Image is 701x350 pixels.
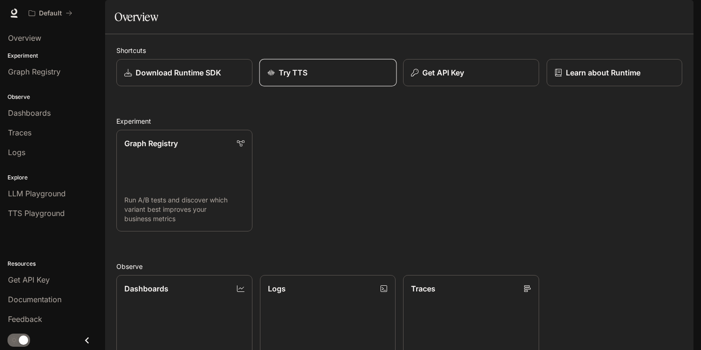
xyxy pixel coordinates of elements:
[547,59,683,86] a: Learn about Runtime
[124,195,244,223] p: Run A/B tests and discover which variant best improves your business metrics
[116,130,252,231] a: Graph RegistryRun A/B tests and discover which variant best improves your business metrics
[116,261,682,271] h2: Observe
[124,138,178,149] p: Graph Registry
[403,59,539,86] button: Get API Key
[136,67,221,78] p: Download Runtime SDK
[39,9,62,17] p: Default
[422,67,464,78] p: Get API Key
[24,4,76,22] button: All workspaces
[411,283,435,294] p: Traces
[116,116,682,126] h2: Experiment
[278,67,307,78] p: Try TTS
[259,59,396,87] a: Try TTS
[566,67,640,78] p: Learn about Runtime
[116,45,682,55] h2: Shortcuts
[116,59,252,86] a: Download Runtime SDK
[114,7,158,26] h1: Overview
[268,283,286,294] p: Logs
[124,283,168,294] p: Dashboards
